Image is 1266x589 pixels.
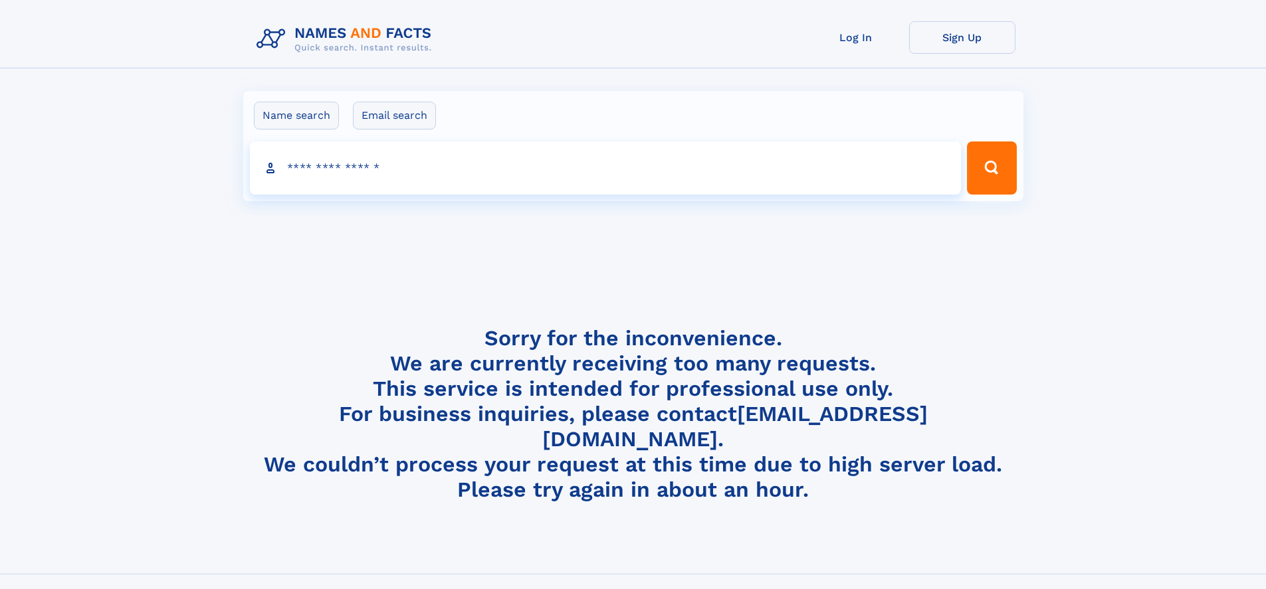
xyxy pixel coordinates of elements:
[254,102,339,129] label: Name search
[251,21,443,57] img: Logo Names and Facts
[251,325,1015,503] h4: Sorry for the inconvenience. We are currently receiving too many requests. This service is intend...
[250,141,962,195] input: search input
[967,141,1016,195] button: Search Button
[909,21,1015,54] a: Sign Up
[803,21,909,54] a: Log In
[353,102,436,129] label: Email search
[542,401,928,452] a: [EMAIL_ADDRESS][DOMAIN_NAME]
